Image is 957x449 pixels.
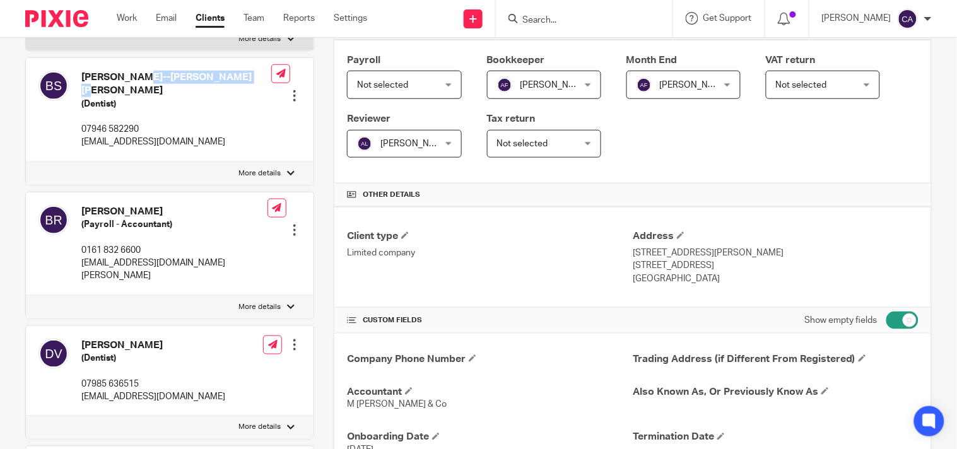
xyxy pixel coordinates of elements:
[347,55,380,65] span: Payroll
[81,378,225,390] p: 07985 636515
[633,230,919,243] h4: Address
[380,139,450,148] span: [PERSON_NAME]
[81,136,271,148] p: [EMAIL_ADDRESS][DOMAIN_NAME]
[38,339,69,369] img: svg%3E
[637,78,652,93] img: svg%3E
[81,339,225,352] h4: [PERSON_NAME]
[334,12,367,25] a: Settings
[805,314,878,327] label: Show empty fields
[81,205,267,218] h4: [PERSON_NAME]
[347,247,633,259] p: Limited company
[822,12,891,25] p: [PERSON_NAME]
[633,385,919,399] h4: Also Known As, Or Previously Know As
[660,81,729,90] span: [PERSON_NAME]
[766,55,816,65] span: VAT return
[347,400,447,409] span: M [PERSON_NAME] & Co
[633,272,919,285] p: [GEOGRAPHIC_DATA]
[283,12,315,25] a: Reports
[81,71,271,98] h4: [PERSON_NAME]--[PERSON_NAME] [PERSON_NAME]
[38,205,69,235] img: svg%3E
[347,385,633,399] h4: Accountant
[81,98,271,110] h5: (Dentist)
[776,81,827,90] span: Not selected
[520,81,590,90] span: [PERSON_NAME]
[347,315,633,325] h4: CUSTOM FIELDS
[238,423,281,433] p: More details
[703,14,752,23] span: Get Support
[357,136,372,151] img: svg%3E
[25,10,88,27] img: Pixie
[357,81,408,90] span: Not selected
[238,168,281,178] p: More details
[81,257,267,283] p: [EMAIL_ADDRESS][DOMAIN_NAME][PERSON_NAME]
[898,9,918,29] img: svg%3E
[487,114,536,124] span: Tax return
[196,12,225,25] a: Clients
[363,190,420,200] span: Other details
[521,15,635,26] input: Search
[238,302,281,312] p: More details
[81,352,225,364] h5: (Dentist)
[238,34,281,44] p: More details
[81,218,267,231] h5: (Payroll - Accountant)
[497,78,512,93] img: svg%3E
[81,390,225,403] p: [EMAIL_ADDRESS][DOMAIN_NAME]
[347,431,633,444] h4: Onboarding Date
[347,230,633,243] h4: Client type
[244,12,264,25] a: Team
[38,71,69,101] img: svg%3E
[497,139,548,148] span: Not selected
[487,55,545,65] span: Bookkeeper
[633,247,919,259] p: [STREET_ADDRESS][PERSON_NAME]
[626,55,678,65] span: Month End
[81,123,271,136] p: 07946 582290
[347,114,390,124] span: Reviewer
[347,353,633,366] h4: Company Phone Number
[81,244,267,257] p: 0161 832 6600
[117,12,137,25] a: Work
[633,353,919,366] h4: Trading Address (if Different From Registered)
[633,259,919,272] p: [STREET_ADDRESS]
[633,431,919,444] h4: Termination Date
[156,12,177,25] a: Email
